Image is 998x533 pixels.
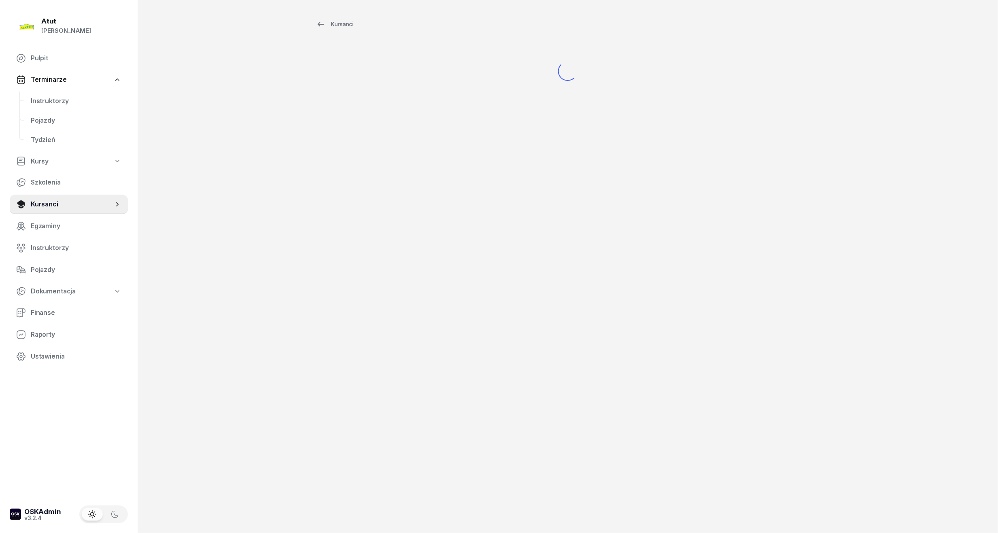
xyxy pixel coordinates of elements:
a: Tydzień [24,130,128,150]
div: Kursanci [316,19,353,29]
span: Ustawienia [31,351,121,362]
span: Egzaminy [31,221,121,231]
a: Szkolenia [10,173,128,192]
a: Kursanci [309,16,361,32]
span: Tydzień [31,135,121,145]
a: Kursy [10,152,128,171]
a: Ustawienia [10,347,128,366]
a: Instruktorzy [24,91,128,111]
span: Pojazdy [31,265,121,275]
div: Atut [41,18,91,25]
span: Szkolenia [31,177,121,188]
a: Kursanci [10,195,128,214]
span: Raporty [31,329,121,340]
a: Finanse [10,303,128,323]
span: Finanse [31,308,121,318]
a: Terminarze [10,70,128,89]
span: Kursanci [31,199,113,210]
div: [PERSON_NAME] [41,25,91,36]
a: Pojazdy [10,260,128,280]
div: OSKAdmin [24,508,61,515]
span: Instruktorzy [31,96,121,106]
a: Raporty [10,325,128,344]
span: Pulpit [31,53,121,64]
a: Dokumentacja [10,282,128,301]
div: v3.2.4 [24,515,61,521]
span: Pojazdy [31,115,121,126]
img: logo-xs-dark@2x.png [10,509,21,520]
span: Terminarze [31,74,66,85]
span: Kursy [31,156,49,167]
span: Instruktorzy [31,243,121,253]
a: Egzaminy [10,217,128,236]
a: Instruktorzy [10,238,128,258]
span: Dokumentacja [31,286,76,297]
a: Pojazdy [24,111,128,130]
a: Pulpit [10,49,128,68]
